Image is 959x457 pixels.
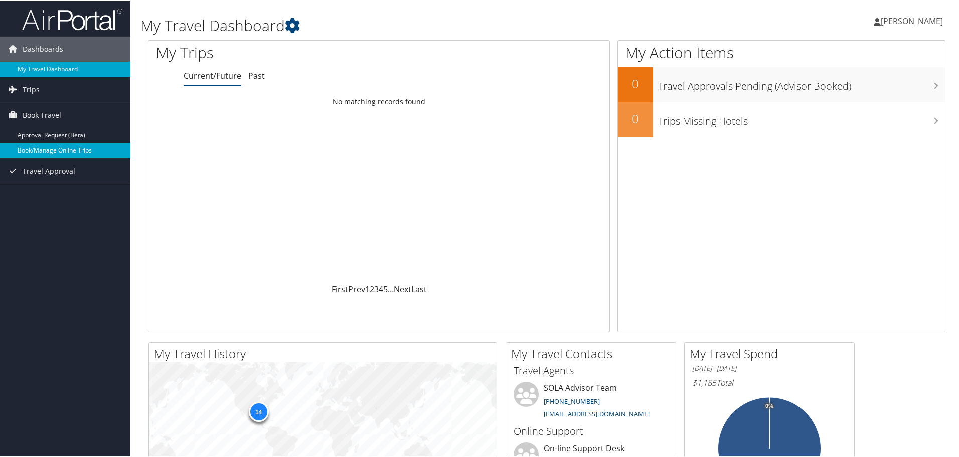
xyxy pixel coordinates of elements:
[140,14,682,35] h1: My Travel Dashboard
[544,408,650,417] a: [EMAIL_ADDRESS][DOMAIN_NAME]
[692,376,847,387] h6: Total
[370,283,374,294] a: 2
[248,401,268,421] div: 14
[658,108,945,127] h3: Trips Missing Hotels
[514,423,668,437] h3: Online Support
[692,363,847,372] h6: [DATE] - [DATE]
[874,5,953,35] a: [PERSON_NAME]
[881,15,943,26] span: [PERSON_NAME]
[618,101,945,136] a: 0Trips Missing Hotels
[658,73,945,92] h3: Travel Approvals Pending (Advisor Booked)
[692,376,716,387] span: $1,185
[332,283,348,294] a: First
[23,36,63,61] span: Dashboards
[22,7,122,30] img: airportal-logo.png
[184,69,241,80] a: Current/Future
[765,402,773,408] tspan: 0%
[544,396,600,405] a: [PHONE_NUMBER]
[23,76,40,101] span: Trips
[618,109,653,126] h2: 0
[374,283,379,294] a: 3
[248,69,265,80] a: Past
[23,102,61,127] span: Book Travel
[348,283,365,294] a: Prev
[514,363,668,377] h3: Travel Agents
[690,344,854,361] h2: My Travel Spend
[379,283,383,294] a: 4
[509,381,673,422] li: SOLA Advisor Team
[148,92,609,110] td: No matching records found
[618,41,945,62] h1: My Action Items
[394,283,411,294] a: Next
[154,344,497,361] h2: My Travel History
[411,283,427,294] a: Last
[365,283,370,294] a: 1
[383,283,388,294] a: 5
[618,66,945,101] a: 0Travel Approvals Pending (Advisor Booked)
[156,41,410,62] h1: My Trips
[618,74,653,91] h2: 0
[511,344,676,361] h2: My Travel Contacts
[23,158,75,183] span: Travel Approval
[388,283,394,294] span: …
